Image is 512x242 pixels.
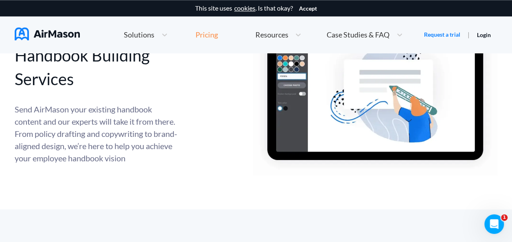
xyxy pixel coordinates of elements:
[253,7,497,175] img: handbook editor
[484,214,504,234] iframe: Intercom live chat
[196,27,218,42] a: Pricing
[255,31,288,38] span: Resources
[124,31,154,38] span: Solutions
[15,103,180,164] div: Send AirMason your existing handbook content and our experts will take it from there. From policy...
[468,31,470,38] span: |
[234,4,255,12] a: cookies
[501,214,508,221] span: 1
[477,31,491,38] a: Login
[15,27,80,40] img: AirMason Logo
[327,31,389,38] span: Case Studies & FAQ
[424,31,460,39] a: Request a trial
[299,5,317,12] button: Accept cookies
[196,31,218,38] div: Pricing
[15,20,180,91] div: White-Glove Employee Handbook Building Services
